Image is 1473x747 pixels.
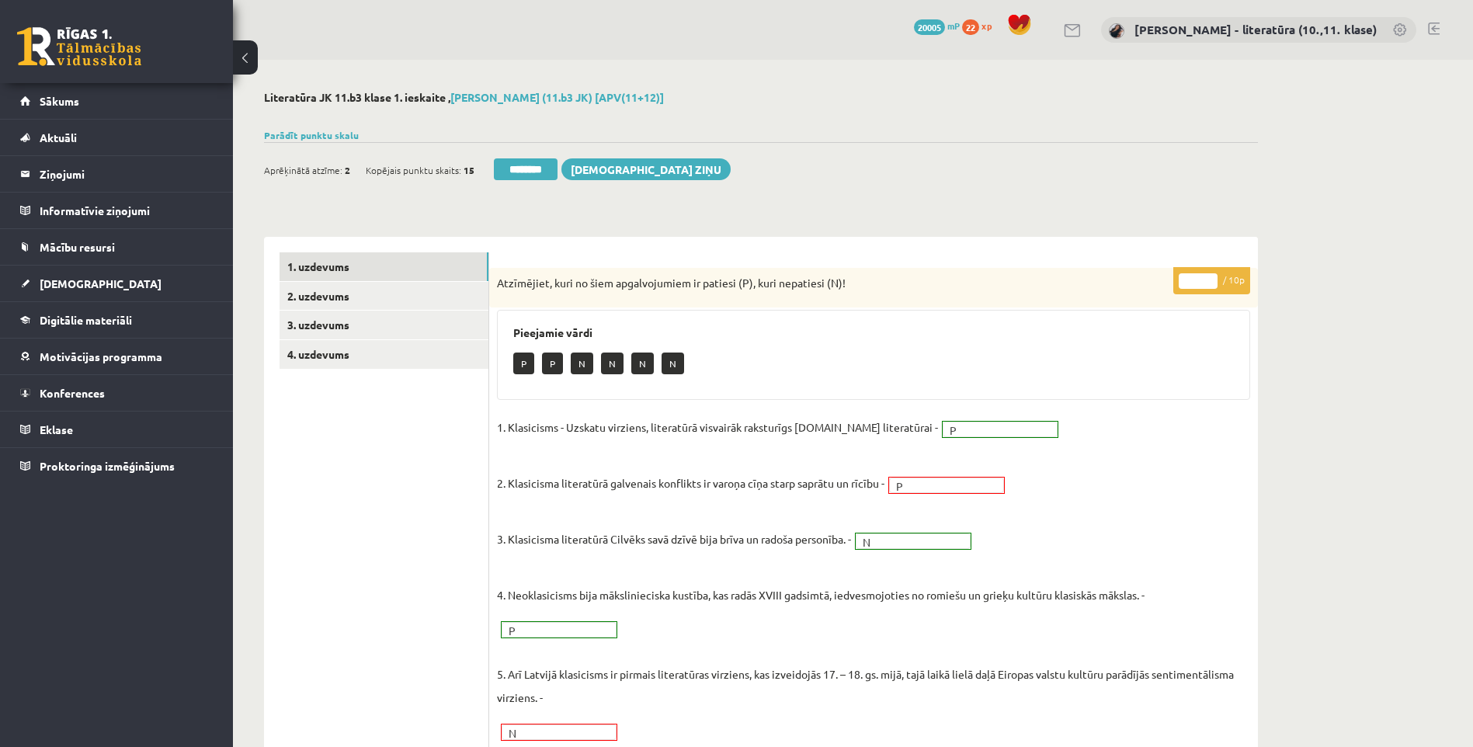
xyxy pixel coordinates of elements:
span: Eklase [40,422,73,436]
p: 1. Klasicisms - Uzskatu virziens, literatūrā visvairāk raksturīgs [DOMAIN_NAME] literatūrai - [497,415,938,439]
a: 20005 mP [914,19,960,32]
legend: Informatīvie ziņojumi [40,193,214,228]
span: Digitālie materiāli [40,313,132,327]
a: N [502,724,617,740]
span: [DEMOGRAPHIC_DATA] [40,276,162,290]
a: P [502,622,617,638]
a: Informatīvie ziņojumi [20,193,214,228]
p: / 10p [1173,267,1250,294]
span: Kopējais punktu skaits: [366,158,461,182]
a: Mācību resursi [20,229,214,265]
a: P [943,422,1058,437]
p: 3. Klasicisma literatūrā Cilvēks savā dzīvē bija brīva un radoša personība. - [497,504,851,551]
a: Aktuāli [20,120,214,155]
a: P [889,478,1004,493]
p: N [662,353,684,374]
a: 22 xp [962,19,999,32]
legend: Ziņojumi [40,156,214,192]
a: Rīgas 1. Tālmācības vidusskola [17,27,141,66]
p: 4. Neoklasicisms bija mākslinieciska kustība, kas radās XVIII gadsimtā, iedvesmojoties no romiešu... [497,560,1145,606]
a: Proktoringa izmēģinājums [20,448,214,484]
a: [DEMOGRAPHIC_DATA] ziņu [561,158,731,180]
span: Mācību resursi [40,240,115,254]
a: 4. uzdevums [280,340,488,369]
span: P [509,623,596,638]
p: Atzīmējiet, kuri no šiem apgalvojumiem ir patiesi (P), kuri nepatiesi (N)! [497,276,1172,291]
a: Ziņojumi [20,156,214,192]
p: 2. Klasicisma literatūrā galvenais konflikts ir varoņa cīņa starp saprātu un rīcību - [497,448,884,495]
span: P [950,422,1037,438]
span: Konferences [40,386,105,400]
span: mP [947,19,960,32]
p: N [601,353,624,374]
span: Sākums [40,94,79,108]
span: P [896,478,983,494]
span: 22 [962,19,979,35]
p: N [631,353,654,374]
a: Konferences [20,375,214,411]
h2: Literatūra JK 11.b3 klase 1. ieskaite , [264,91,1258,104]
a: [DEMOGRAPHIC_DATA] [20,266,214,301]
p: P [513,353,534,374]
span: xp [981,19,992,32]
a: [PERSON_NAME] (11.b3 JK) [APV(11+12)] [450,90,664,104]
a: [PERSON_NAME] - literatūra (10.,11. klase) [1134,22,1377,37]
a: Eklase [20,412,214,447]
a: Parādīt punktu skalu [264,129,359,141]
a: Sākums [20,83,214,119]
span: 15 [464,158,474,182]
span: N [863,534,950,550]
span: Motivācijas programma [40,349,162,363]
h3: Pieejamie vārdi [513,326,1234,339]
span: 2 [345,158,350,182]
a: N [856,533,971,549]
a: Motivācijas programma [20,339,214,374]
a: Digitālie materiāli [20,302,214,338]
p: P [542,353,563,374]
span: 20005 [914,19,945,35]
span: N [509,725,596,741]
span: Proktoringa izmēģinājums [40,459,175,473]
p: 5. Arī Latvijā klasicisms ir pirmais literatūras virziens, kas izveidojās 17. – 18. gs. mijā, taj... [497,639,1250,709]
img: Samanta Balode - literatūra (10.,11. klase) [1109,23,1124,39]
a: 1. uzdevums [280,252,488,281]
span: Aprēķinātā atzīme: [264,158,342,182]
a: 3. uzdevums [280,311,488,339]
a: 2. uzdevums [280,282,488,311]
span: Aktuāli [40,130,77,144]
p: N [571,353,593,374]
